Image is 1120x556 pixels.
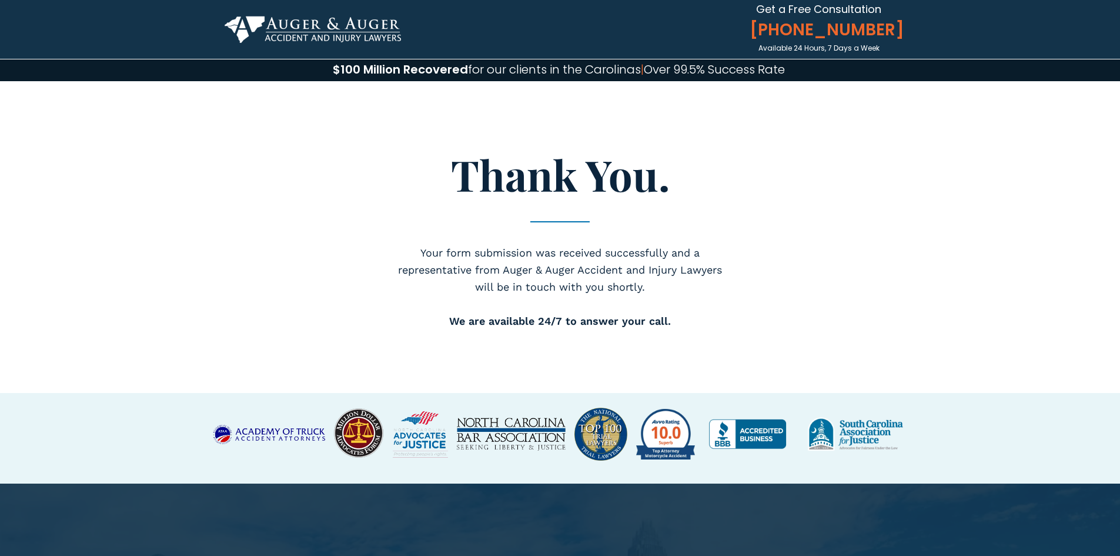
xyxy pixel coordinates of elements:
[704,412,792,457] img: BBB Accredited Business
[574,408,627,461] img: Top 100 Trial Lawyers
[745,16,897,44] a: [PHONE_NUMBER]
[745,20,897,40] span: [PHONE_NUMBER]
[636,409,695,460] img: Avvo Rating 10.0
[225,16,401,43] img: Auger & Auger Accident and Injury Lawyers
[451,146,670,202] span: Thank You.
[398,247,722,293] span: Your form submission was received successfully and a representative from Auger & Auger Accident a...
[641,61,644,78] span: |
[644,61,785,78] span: Over 99.5% Success Rate
[333,408,384,458] img: Million Dollar Advocates Forum
[333,61,468,78] span: $100 Million Recovered
[756,2,881,16] span: Get a Free Consultation
[213,425,325,444] img: ACADEMY OF TRUCK ACCIDENT ATTORNEYS
[457,418,566,451] img: NORTH CAROLINA BAR ASSOCIATION SEEKING LIBERTY & JUSTICE
[449,315,671,327] span: We are available 24/7 to answer your call.
[468,61,641,78] span: for our clients in the Carolinas
[393,411,448,458] img: ADVOCATES for JUSTICE
[758,43,880,53] span: Available 24 Hours, 7 Days a Week
[801,411,911,458] img: South Carolina Association forJustice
